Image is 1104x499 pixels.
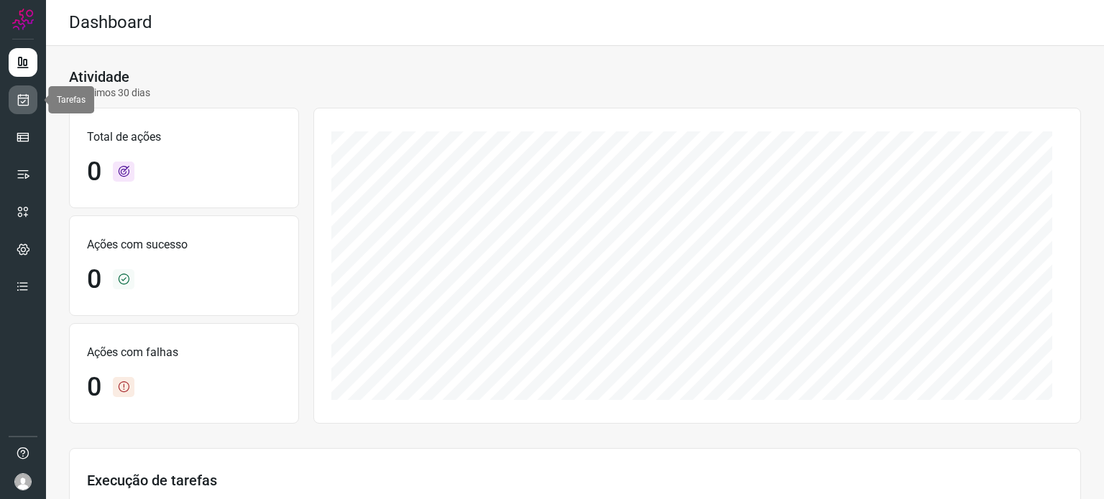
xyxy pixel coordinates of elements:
p: Ações com sucesso [87,236,281,253]
span: Tarefas [57,95,86,105]
p: Total de ações [87,129,281,146]
p: Ações com falhas [87,344,281,361]
h2: Dashboard [69,12,152,33]
img: Logo [12,9,34,30]
h3: Execução de tarefas [87,472,1063,489]
h1: 0 [87,372,101,403]
h3: Atividade [69,68,129,85]
h1: 0 [87,157,101,187]
img: avatar-user-boy.jpg [14,473,32,490]
h1: 0 [87,264,101,295]
p: Últimos 30 dias [69,85,150,101]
